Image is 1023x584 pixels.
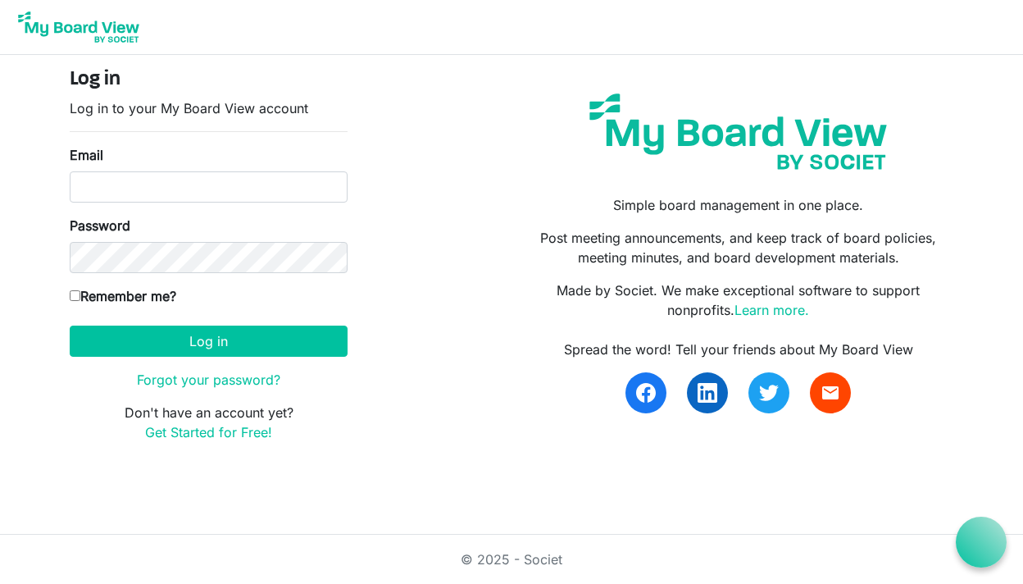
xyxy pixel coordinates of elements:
a: Learn more. [734,302,809,318]
a: © 2025 - Societ [461,551,562,568]
label: Password [70,216,130,235]
img: My Board View Logo [13,7,144,48]
label: Email [70,145,103,165]
input: Remember me? [70,290,80,301]
a: Get Started for Free! [145,424,272,440]
p: Simple board management in one place. [524,195,953,215]
a: Forgot your password? [137,372,280,388]
a: email [810,372,851,413]
img: facebook.svg [636,383,656,403]
img: my-board-view-societ.svg [577,81,899,182]
img: twitter.svg [759,383,779,403]
p: Don't have an account yet? [70,403,348,442]
div: Spread the word! Tell your friends about My Board View [524,340,953,359]
span: email [821,383,840,403]
h4: Log in [70,68,348,92]
label: Remember me? [70,286,176,306]
p: Log in to your My Board View account [70,98,348,118]
button: Log in [70,326,348,357]
p: Post meeting announcements, and keep track of board policies, meeting minutes, and board developm... [524,228,953,267]
p: Made by Societ. We make exceptional software to support nonprofits. [524,281,953,320]
img: linkedin.svg [698,383,717,403]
